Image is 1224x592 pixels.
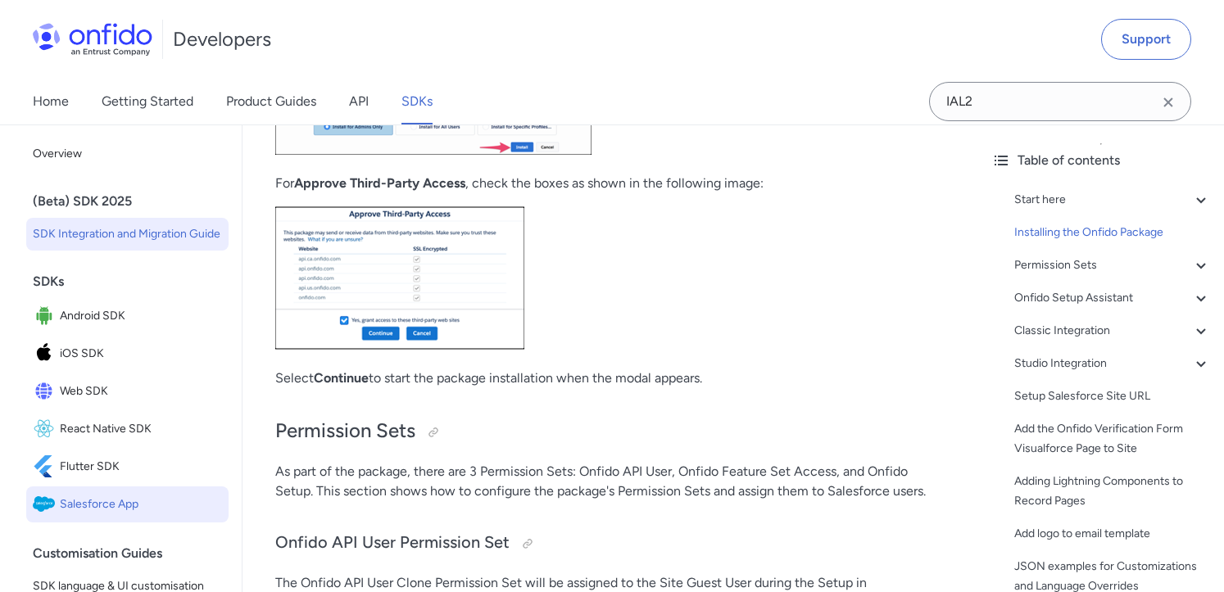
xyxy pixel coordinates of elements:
span: Web SDK [60,380,222,403]
h3: Onfido API User Permission Set [275,531,945,557]
a: IconiOS SDKiOS SDK [26,336,229,372]
a: Installing the Onfido Package [1014,223,1211,242]
span: iOS SDK [60,342,222,365]
a: Add logo to email template [1014,524,1211,544]
div: SDKs [33,265,235,298]
a: IconAndroid SDKAndroid SDK [26,298,229,334]
img: IconAndroid SDK [33,305,60,328]
a: IconFlutter SDKFlutter SDK [26,449,229,485]
strong: Approve Third-Party Access [294,175,465,191]
span: SDK Integration and Migration Guide [33,224,222,244]
a: SDKs [401,79,433,124]
a: Adding Lightning Components to Record Pages [1014,472,1211,511]
a: Classic Integration [1014,321,1211,341]
img: Onfido Logo [33,23,152,56]
img: IconWeb SDK [33,380,60,403]
a: Add the Onfido Verification Form Visualforce Page to Site [1014,419,1211,459]
img: IconSalesforce App [33,493,60,516]
svg: Clear search field button [1158,93,1178,112]
div: Customisation Guides [33,537,235,570]
span: Overview [33,144,222,164]
a: IconSalesforce AppSalesforce App [26,486,229,522]
img: IconReact Native SDK [33,418,60,441]
span: Android SDK [60,305,222,328]
a: Home [33,79,69,124]
h1: Developers [173,26,271,52]
div: Table of contents [991,151,1211,170]
img: IconiOS SDK [33,342,60,365]
span: React Native SDK [60,418,222,441]
h2: Permission Sets [275,418,945,445]
span: Salesforce App [60,493,222,516]
a: Getting Started [102,79,193,124]
div: (Beta) SDK 2025 [33,185,235,218]
input: Onfido search input field [929,82,1191,121]
a: Onfido Setup Assistant [1014,288,1211,308]
a: Studio Integration [1014,354,1211,373]
a: SDK Integration and Migration Guide [26,218,229,251]
a: Permission Sets [1014,255,1211,275]
img: Approve Third-Party Access [275,206,524,350]
p: For , check the boxes as shown in the following image: [275,174,945,193]
a: IconWeb SDKWeb SDK [26,373,229,409]
span: Flutter SDK [60,455,222,478]
a: Setup Salesforce Site URL [1014,386,1211,406]
p: As part of the package, there are 3 Permission Sets: Onfido API User, Onfido Feature Set Access, ... [275,462,945,501]
a: Overview [26,138,229,170]
a: Product Guides [226,79,316,124]
a: Start here [1014,190,1211,210]
a: IconReact Native SDKReact Native SDK [26,411,229,447]
strong: Continue [314,370,369,386]
a: API [349,79,369,124]
p: Select to start the package installation when the modal appears. [275,368,945,388]
a: Support [1101,19,1191,60]
img: IconFlutter SDK [33,455,60,478]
